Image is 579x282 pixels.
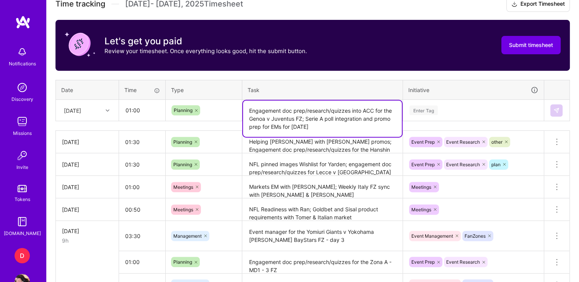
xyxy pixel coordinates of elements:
span: plan [491,162,501,167]
div: [DATE] [62,183,113,191]
span: Event Prep [411,162,435,167]
div: [DATE] [64,106,81,114]
textarea: Helping [PERSON_NAME] with [PERSON_NAME] promos; Engagement doc prep/research/quizzes for the Han... [243,131,402,152]
textarea: Engagement doc prep/research/quizzes for the Zona A - MD1 - 3 FZ [243,252,402,273]
span: Meetings [173,184,193,190]
img: bell [15,44,30,60]
div: Notifications [9,60,36,68]
input: HH:MM [119,154,165,175]
img: tokens [18,185,27,192]
span: Planning [173,259,192,265]
input: HH:MM [119,252,165,272]
span: Submit timesheet [509,41,553,49]
input: HH:MM [119,226,165,246]
textarea: NFL Readiness with Ran; Goldbet and Sisal product requirements with Tomer & Italian market [243,199,402,220]
img: discovery [15,80,30,95]
span: other [491,139,502,145]
span: Event Research [446,259,480,265]
div: Enter Tag [409,104,438,116]
img: teamwork [15,114,30,129]
div: 9h [62,237,113,245]
div: [DATE] [62,227,113,235]
span: Meetings [411,184,431,190]
span: Event Management [411,233,453,239]
span: Planning [173,162,192,167]
div: D [15,248,30,263]
input: HH:MM [119,177,165,197]
input: HH:MM [119,199,165,220]
div: [DATE] [62,206,113,214]
span: Event Research [446,139,480,145]
th: Date [56,80,119,100]
input: HH:MM [119,132,165,152]
span: Event Prep [411,259,435,265]
div: Discovery [11,95,33,103]
img: Invite [15,148,30,163]
th: Task [242,80,403,100]
a: D [13,248,32,263]
i: icon Download [511,0,517,8]
img: Submit [553,107,559,113]
div: Tokens [15,195,30,203]
textarea: NFL pinned images Wishlist for Yarden; engagement doc prep/research/quizzes for Lecce v [GEOGRAPH... [243,154,402,175]
span: Event Research [446,162,480,167]
img: guide book [15,214,30,229]
textarea: Engagement doc prep/research/quizzes into ACC for the Genoa v Juventus FZ; Serie A poll integrati... [243,100,402,137]
input: HH:MM [119,100,165,120]
textarea: Event manager for the Yomiuri Giants v Yokohama [PERSON_NAME] BayStars FZ - day 3 [243,222,402,250]
span: Event Prep [411,139,435,145]
button: Submit timesheet [501,36,561,54]
img: coin [65,29,95,60]
div: [DOMAIN_NAME] [4,229,41,237]
span: Planning [174,107,192,113]
span: FanZones [465,233,486,239]
div: Invite [16,163,28,171]
div: Time [124,86,160,94]
div: Initiative [408,86,538,94]
span: Management [173,233,202,239]
div: Missions [13,129,32,137]
div: [DATE] [62,160,113,169]
div: [DATE] [62,138,113,146]
th: Type [166,80,242,100]
p: Review your timesheet. Once everything looks good, hit the submit button. [104,47,307,55]
i: icon Chevron [106,109,109,112]
textarea: Markets EM with [PERSON_NAME]; Weekly Italy FZ sync with [PERSON_NAME] & [PERSON_NAME] [243,177,402,198]
span: Planning [173,139,192,145]
h3: Let's get you paid [104,36,307,47]
img: logo [15,15,31,29]
span: Meetings [411,207,431,212]
span: Meetings [173,207,193,212]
